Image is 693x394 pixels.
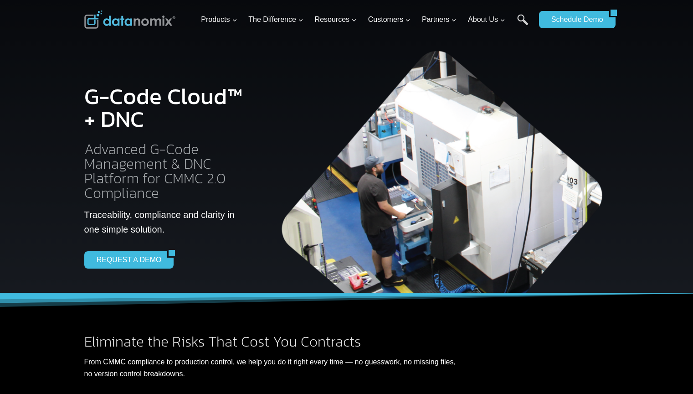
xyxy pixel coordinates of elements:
a: Search [517,14,529,35]
a: REQUEST A DEMO [84,251,168,269]
h2: Advanced G-Code Management & DNC Platform for CMMC 2.0 Compliance [84,142,247,200]
span: Resources [315,14,357,26]
span: Products [201,14,237,26]
h1: G-Code Cloud™ + DNC [84,85,247,130]
img: Datanomix [84,10,175,29]
span: Partners [422,14,457,26]
span: Customers [368,14,411,26]
p: Traceability, compliance and clarity in one simple solution. [84,207,247,237]
nav: Primary Navigation [197,5,534,35]
h2: Eliminate the Risks That Cost You Contracts [84,334,456,349]
span: About Us [468,14,505,26]
a: Schedule Demo [539,11,609,28]
span: The Difference [248,14,303,26]
p: From CMMC compliance to production control, we help you do it right every time — no guesswork, no... [84,356,456,379]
